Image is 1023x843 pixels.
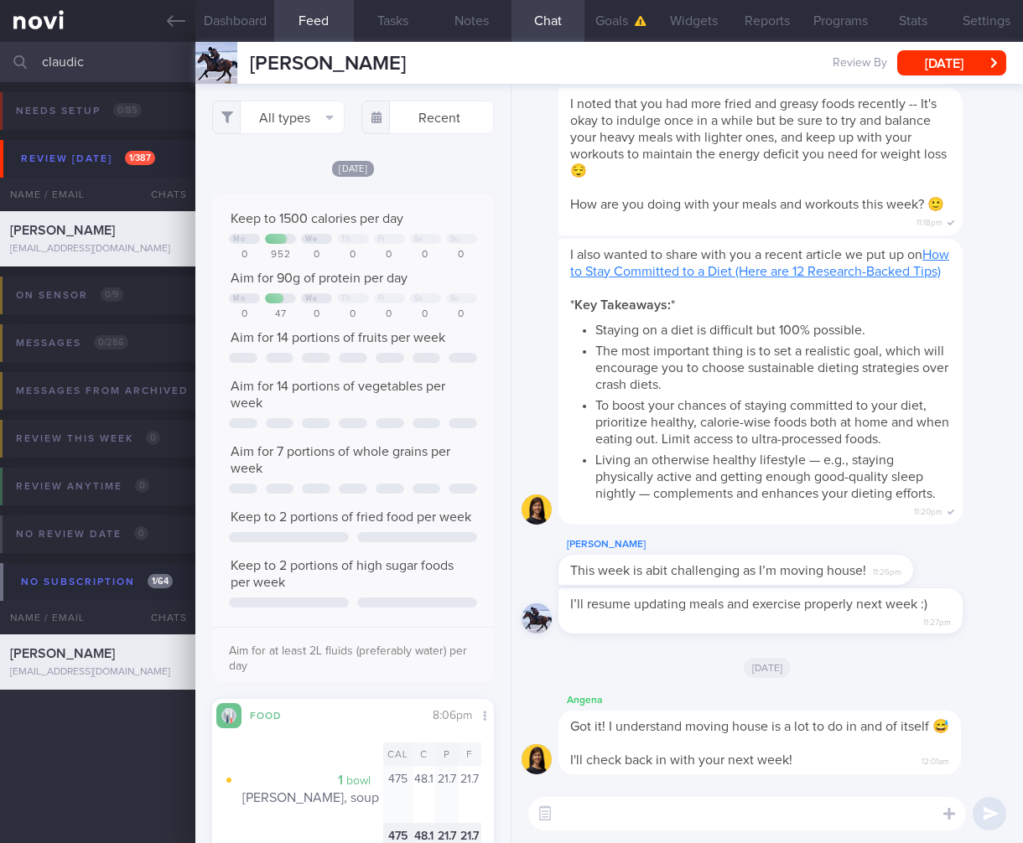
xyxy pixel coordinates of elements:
div: Needs setup [12,100,146,122]
div: Food [241,707,309,721]
div: 21.7 [435,766,459,823]
div: Mo [233,294,245,303]
span: 11:26pm [873,562,901,578]
div: 0 [301,249,332,261]
div: [PERSON_NAME] [558,535,963,555]
div: Sa [414,294,423,303]
button: 1 bowl [PERSON_NAME], soup [225,766,383,823]
span: 0 / 9 [101,287,123,302]
div: Messages from Archived [12,380,220,402]
span: Aim for 14 portions of fruits per week [231,331,445,344]
div: Su [450,235,460,244]
span: I'll check back in with your next week! [570,753,792,767]
button: All types [212,101,345,134]
div: Chats [128,601,195,634]
span: [PERSON_NAME] [250,54,406,74]
span: 1 / 387 [125,151,155,165]
div: Cal [383,742,412,766]
span: Got it! I understand moving house is a lot to do in and of itself 😅 [570,720,949,733]
span: I also wanted to share with you a recent article we put up on [570,248,949,278]
a: How to Stay Committed to a Diet (Here are 12 Research-Backed Tips) [570,248,949,278]
span: Aim for 7 portions of whole grains per week [231,445,450,475]
div: Th [341,294,351,303]
span: 0 [135,478,149,493]
div: Review anytime [12,475,153,498]
li: To boost your chances of staying committed to your diet, prioritize healthy, calorie-wise foods b... [595,393,951,447]
span: 11:27pm [923,613,951,628]
div: 48.1 [413,766,436,823]
span: [DATE] [744,658,792,678]
span: Aim for 14 portions of vegetables per week [231,380,445,410]
div: Chats [128,178,195,211]
span: Keep to 2 portions of high sugar foods per week [231,559,454,589]
span: 1 / 64 [148,574,173,588]
span: Aim for at least 2L fluids (preferably water) per day [229,645,467,672]
div: F [459,742,482,766]
span: I’ll resume updating meals and exercise properly next week :) [570,597,927,611]
div: No subscription [17,571,177,593]
div: Sa [414,235,423,244]
span: 8:06pm [433,710,472,721]
div: 0 [337,308,368,321]
small: bowl [346,775,371,787]
div: We [305,294,317,303]
span: Keep to 2 portions of fried food per week [231,510,471,524]
div: [EMAIL_ADDRESS][DOMAIN_NAME] [10,243,185,256]
div: Th [341,235,351,244]
span: Review By [833,56,887,71]
div: Review this week [12,427,164,450]
span: 11:20pm [914,502,943,518]
div: 21.7 [459,766,482,823]
div: We [305,235,317,244]
div: 47 [265,308,296,321]
div: [EMAIL_ADDRESS][DOMAIN_NAME] [10,666,185,679]
span: 12:01am [922,752,949,768]
button: [DATE] [897,50,1006,75]
div: Messages [12,332,132,354]
span: 11:18pm [917,213,943,229]
div: Su [450,294,460,303]
div: 0 [374,308,405,321]
div: 0 [374,249,405,261]
div: Angena [558,690,1011,711]
span: [PERSON_NAME] [10,647,115,660]
li: Staying on a diet is difficult but 100% possible. [595,318,951,339]
span: 0 [146,431,160,445]
div: [PERSON_NAME], soup [242,772,383,806]
div: On sensor [12,284,127,307]
span: [DATE] [332,161,374,177]
span: This week is abit challenging as I’m moving house! [570,564,866,577]
div: 0 [446,308,477,321]
span: 0 / 286 [94,335,128,349]
strong: 1 [338,773,343,787]
span: How are you doing with your meals and workouts this week? 🙂 [570,198,944,211]
div: 0 [229,249,260,261]
span: I noted that you had more fried and greasy foods recently -- It's okay to indulge once in a while... [570,97,947,178]
div: 0 [410,249,441,261]
div: Fr [378,235,386,244]
strong: Key Takeaways: [574,298,671,312]
div: 0 [410,308,441,321]
div: 952 [265,249,296,261]
span: 0 / 85 [113,103,142,117]
span: [PERSON_NAME] [10,224,115,237]
div: P [435,742,459,766]
div: 0 [301,308,332,321]
div: 475 [383,766,412,823]
div: Fr [378,294,386,303]
div: C [413,742,436,766]
li: Living an otherwise healthy lifestyle — e.g., staying physically active and getting enough good-q... [595,447,951,502]
div: 0 [337,249,368,261]
div: Mo [233,235,245,244]
span: 0 [134,526,148,540]
span: Aim for 90g of protein per day [231,272,408,285]
li: The most important thing is to set a realistic goal, which will encourage you to choose sustainab... [595,339,951,393]
div: No review date [12,523,153,546]
div: 0 [446,249,477,261]
span: Keep to 1500 calories per day [231,212,403,225]
div: Review [DATE] [17,147,159,170]
div: 0 [229,308,260,321]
